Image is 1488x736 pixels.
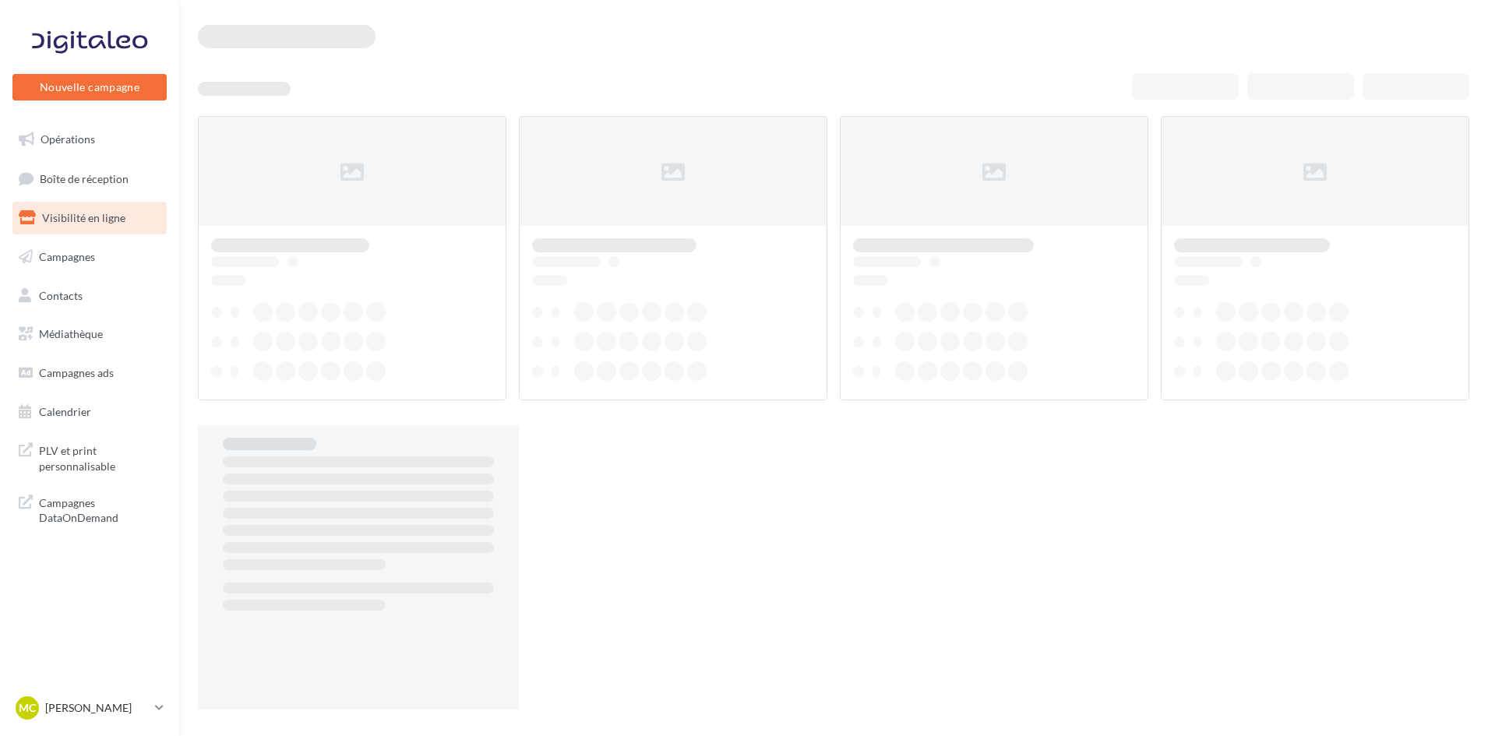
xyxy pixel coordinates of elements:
[40,171,129,185] span: Boîte de réception
[9,280,170,312] a: Contacts
[39,288,83,301] span: Contacts
[9,202,170,234] a: Visibilité en ligne
[39,327,103,340] span: Médiathèque
[9,162,170,195] a: Boîte de réception
[39,250,95,263] span: Campagnes
[39,366,114,379] span: Campagnes ads
[41,132,95,146] span: Opérations
[39,440,160,474] span: PLV et print personnalisable
[12,693,167,723] a: MC [PERSON_NAME]
[39,492,160,526] span: Campagnes DataOnDemand
[45,700,149,716] p: [PERSON_NAME]
[9,241,170,273] a: Campagnes
[39,405,91,418] span: Calendrier
[9,486,170,532] a: Campagnes DataOnDemand
[42,211,125,224] span: Visibilité en ligne
[9,357,170,389] a: Campagnes ads
[9,123,170,156] a: Opérations
[9,318,170,350] a: Médiathèque
[19,700,36,716] span: MC
[12,74,167,100] button: Nouvelle campagne
[9,434,170,480] a: PLV et print personnalisable
[9,396,170,428] a: Calendrier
